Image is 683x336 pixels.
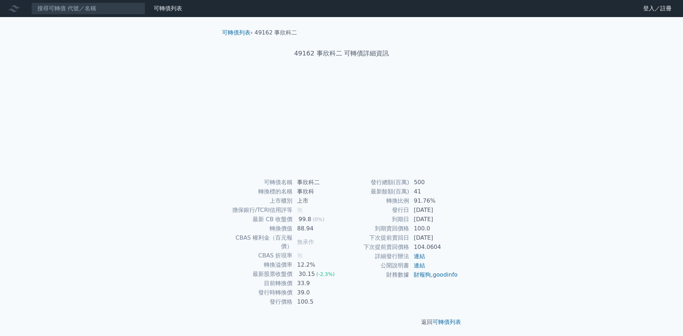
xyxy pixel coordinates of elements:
[341,252,409,261] td: 詳細發行辦法
[225,297,293,306] td: 發行價格
[341,233,409,242] td: 下次提前賣回日
[293,260,341,270] td: 12.2%
[225,187,293,196] td: 轉換標的名稱
[341,187,409,196] td: 最新餘額(百萬)
[225,178,293,187] td: 可轉債名稱
[293,288,341,297] td: 39.0
[433,319,461,325] a: 可轉債列表
[409,178,458,187] td: 500
[414,253,425,260] a: 連結
[225,260,293,270] td: 轉換溢價率
[409,233,458,242] td: [DATE]
[293,187,341,196] td: 事欣科
[341,196,409,206] td: 轉換比例
[414,271,431,278] a: 財報狗
[341,261,409,270] td: 公開說明書
[255,28,297,37] li: 49162 事欣科二
[225,233,293,251] td: CBAS 權利金（百元報價）
[297,239,314,245] span: 無承作
[222,28,253,37] li: ›
[433,271,457,278] a: goodinfo
[222,29,250,36] a: 可轉債列表
[225,215,293,224] td: 最新 CB 收盤價
[409,215,458,224] td: [DATE]
[293,196,341,206] td: 上市
[154,5,182,12] a: 可轉債列表
[341,215,409,224] td: 到期日
[297,270,316,278] div: 30.15
[637,3,677,14] a: 登入／註冊
[341,178,409,187] td: 發行總額(百萬)
[216,48,467,58] h1: 49162 事欣科二 可轉債詳細資訊
[293,297,341,306] td: 100.5
[409,242,458,252] td: 104.0604
[225,288,293,297] td: 發行時轉換價
[409,187,458,196] td: 41
[293,224,341,233] td: 88.94
[297,207,303,213] span: 無
[341,270,409,279] td: 財務數據
[297,215,313,224] div: 99.8
[409,196,458,206] td: 91.76%
[225,270,293,279] td: 最新股票收盤價
[341,242,409,252] td: 下次提前賣回價格
[293,178,341,187] td: 事欣科二
[31,2,145,15] input: 搜尋可轉債 代號／名稱
[293,279,341,288] td: 33.9
[409,224,458,233] td: 100.0
[341,224,409,233] td: 到期賣回價格
[341,206,409,215] td: 發行日
[409,206,458,215] td: [DATE]
[316,271,335,277] span: (-2.3%)
[313,217,324,222] span: (0%)
[225,224,293,233] td: 轉換價值
[409,270,458,279] td: ,
[414,262,425,269] a: 連結
[225,196,293,206] td: 上市櫃別
[297,252,303,259] span: 無
[216,318,467,326] p: 返回
[225,251,293,260] td: CBAS 折現率
[225,279,293,288] td: 目前轉換價
[225,206,293,215] td: 擔保銀行/TCRI信用評等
